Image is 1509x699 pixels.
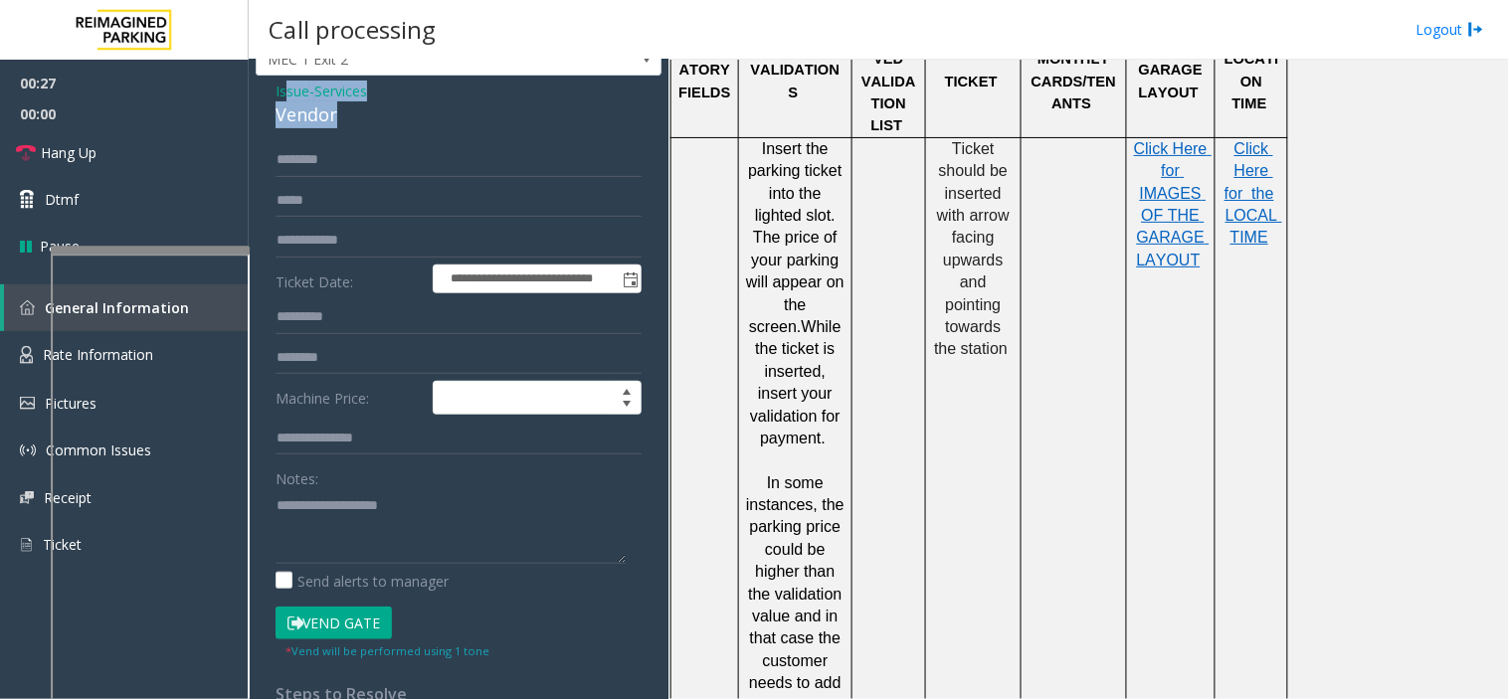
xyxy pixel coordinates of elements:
img: 'icon' [20,346,33,364]
span: APPROVED VALIDATION LIST [861,29,916,134]
img: logout [1468,19,1484,40]
span: TICKET [945,74,998,89]
img: 'icon' [20,536,33,554]
span: Insert the parking ticket into the lighted slot. The price of your parking will appear on the scr... [746,140,849,335]
h3: Call processing [259,5,446,54]
a: LOCAL TIME [1226,208,1282,246]
span: Decrease value [613,398,641,414]
span: Toggle popup [619,265,641,293]
span: Click Here for the [1225,140,1274,202]
img: 'icon' [20,397,35,410]
button: Vend Gate [276,607,392,640]
span: LOCAL TIME [1226,207,1282,246]
span: - [309,82,367,100]
span: Pictures [45,394,96,413]
span: Pause [40,236,80,257]
label: Notes: [276,461,318,489]
span: Dtmf [45,189,79,210]
img: 'icon' [20,442,36,458]
div: Vendor [276,101,642,128]
span: Services [314,81,367,101]
a: General Information [4,284,249,331]
span: Rate Information [43,345,153,364]
span: GARAGE LAYOUT [1139,62,1207,99]
img: 'icon' [20,491,34,504]
span: VALIDATIONS [751,62,841,99]
span: Increase value [613,382,641,398]
span: Hang Up [41,142,96,163]
span: MEC 1 Exit 2 [257,44,580,76]
span: Ticket [43,535,82,554]
span: General Information [45,298,189,317]
span: LOCATION TIME [1225,51,1279,111]
span: MANDATORY FIELDS [678,40,734,100]
label: Machine Price: [271,381,428,415]
a: Click Here for IMAGES OF THE GARAGE LAYOUT [1134,141,1212,268]
a: Click Here for the [1225,141,1274,202]
label: Ticket Date: [271,264,428,294]
small: Vend will be performed using 1 tone [285,643,489,658]
span: Common Issues [46,440,151,459]
span: Issue [276,81,309,101]
span: Receipt [44,488,92,507]
span: MONTHLY CARDS/TENANTS [1032,51,1117,111]
label: Send alerts to manager [276,571,449,592]
a: Logout [1416,19,1484,40]
span: While the ticket is inserted, insert your validation for payment. [750,318,846,446]
span: Click Here for IMAGES OF THE GARAGE LAYOUT [1134,140,1212,268]
img: 'icon' [20,300,35,315]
